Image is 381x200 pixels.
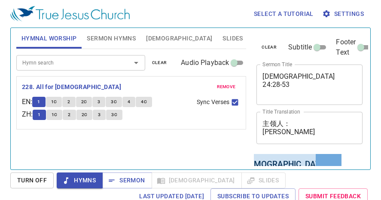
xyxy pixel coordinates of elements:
span: 1C [51,98,57,106]
span: 4 [128,98,130,106]
span: 3C [111,111,117,119]
div: 主领人： [PERSON_NAME] [7,30,56,46]
span: Hymns [64,175,96,186]
span: Slides [223,33,243,44]
span: Sermon Hymns [87,33,136,44]
b: 228. All for [DEMOGRAPHIC_DATA] [22,82,121,92]
span: Turn Off [17,175,47,186]
span: Sermon [109,175,145,186]
button: 3C [106,110,122,120]
button: 4 [122,97,135,107]
button: 1 [33,110,46,120]
button: 2 [63,110,76,120]
p: EN : [22,97,32,107]
span: 4C [141,98,147,106]
button: 3 [92,97,105,107]
span: 3C [111,98,117,106]
button: 2C [76,110,93,120]
span: 2C [82,111,88,119]
span: Sync Verses [197,98,229,107]
button: 228. All for [DEMOGRAPHIC_DATA] [22,82,123,92]
span: Audio Playback [181,58,229,68]
button: 1C [46,97,62,107]
span: Subtitle [288,42,312,52]
button: 2C [76,97,92,107]
button: 4C [136,97,152,107]
button: remove [212,82,241,92]
span: Settings [324,9,364,19]
button: Select a tutorial [250,6,317,22]
span: remove [217,83,236,91]
span: [DEMOGRAPHIC_DATA] [146,33,212,44]
span: Hymnal Worship [21,33,77,44]
button: clear [256,42,282,52]
p: ZH : [22,109,33,120]
button: Turn Off [10,172,54,188]
button: 1C [46,110,63,120]
span: Footer Text [336,37,356,58]
textarea: [DEMOGRAPHIC_DATA] 24:28-53 [262,72,357,97]
span: 3 [98,111,101,119]
button: 1 [32,97,45,107]
span: 2 [67,98,70,106]
button: Hymns [57,172,103,188]
button: Sermon [102,172,152,188]
span: 2 [68,111,70,119]
button: 2 [62,97,75,107]
button: 3 [93,110,106,120]
span: 1C [52,111,58,119]
span: Select a tutorial [254,9,314,19]
span: 3 [98,98,100,106]
button: clear [147,58,172,68]
span: 1 [37,98,40,106]
button: 3C [106,97,122,107]
textarea: 主领人： [PERSON_NAME] [262,120,357,136]
span: clear [262,43,277,51]
img: True Jesus Church [10,6,130,22]
button: Open [130,57,142,69]
p: Hymns 诗 [69,25,83,28]
li: 231 [72,30,79,36]
span: 2C [81,98,87,106]
button: Settings [320,6,367,22]
span: 1 [38,111,40,119]
span: clear [152,59,167,67]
